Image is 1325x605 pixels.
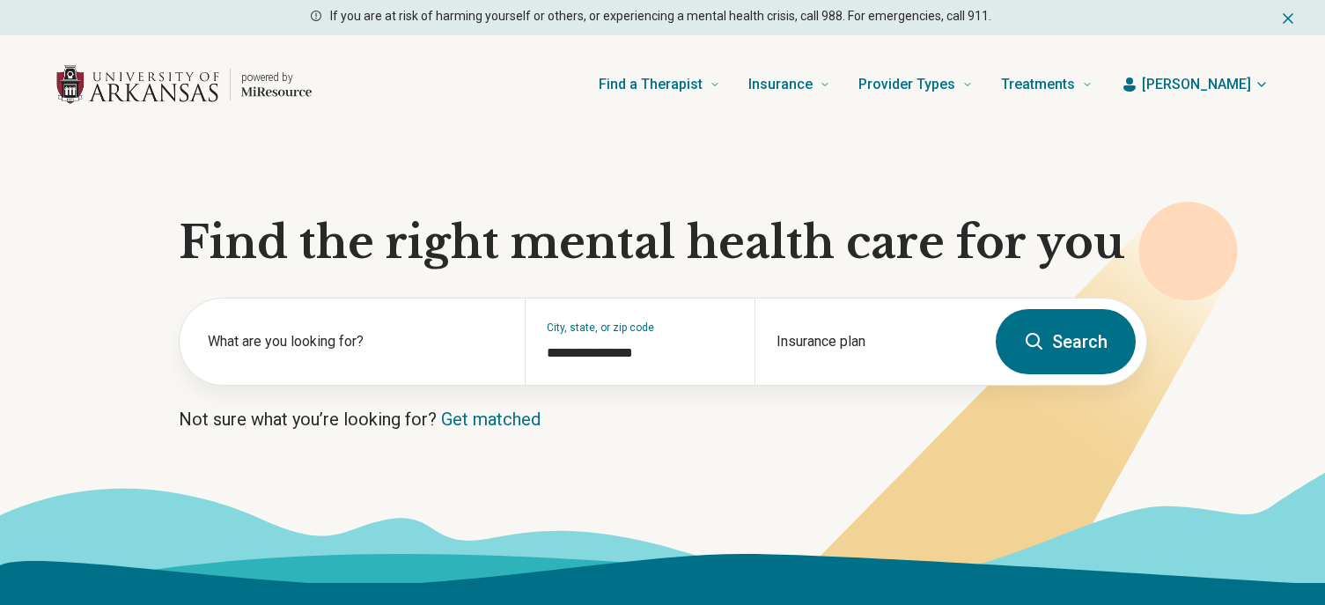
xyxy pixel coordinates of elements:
h1: Find the right mental health care for you [179,217,1147,269]
p: If you are at risk of harming yourself or others, or experiencing a mental health crisis, call 98... [330,7,991,26]
p: Not sure what you’re looking for? [179,407,1147,432]
a: Provider Types [858,49,973,120]
p: powered by [241,70,312,85]
a: Treatments [1001,49,1093,120]
span: Provider Types [858,72,955,97]
a: Find a Therapist [599,49,720,120]
a: Insurance [748,49,830,120]
span: [PERSON_NAME] [1142,74,1251,95]
button: Dismiss [1279,7,1297,28]
button: [PERSON_NAME] [1121,74,1269,95]
span: Treatments [1001,72,1075,97]
label: What are you looking for? [208,331,504,352]
a: Get matched [441,409,541,430]
span: Find a Therapist [599,72,703,97]
a: Home page [56,56,312,113]
span: Insurance [748,72,813,97]
button: Search [996,309,1136,374]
